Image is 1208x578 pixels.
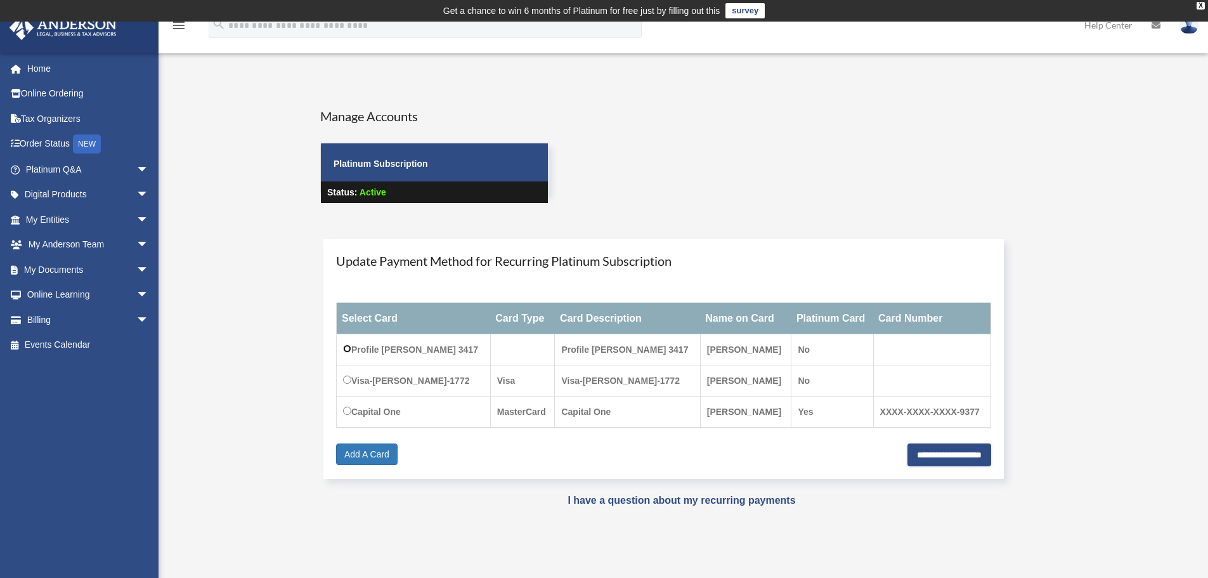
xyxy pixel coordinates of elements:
[9,332,168,358] a: Events Calendar
[171,22,186,33] a: menu
[9,131,168,157] a: Order StatusNEW
[700,303,791,334] th: Name on Card
[9,207,168,232] a: My Entitiesarrow_drop_down
[327,187,357,197] strong: Status:
[334,159,428,169] strong: Platinum Subscription
[136,307,162,333] span: arrow_drop_down
[6,15,120,40] img: Anderson Advisors Platinum Portal
[490,365,555,396] td: Visa
[700,365,791,396] td: [PERSON_NAME]
[9,307,168,332] a: Billingarrow_drop_down
[725,3,765,18] a: survey
[136,207,162,233] span: arrow_drop_down
[320,107,549,125] h4: Manage Accounts
[9,232,168,258] a: My Anderson Teamarrow_drop_down
[337,303,491,334] th: Select Card
[337,365,491,396] td: Visa-[PERSON_NAME]-1772
[136,182,162,208] span: arrow_drop_down
[136,282,162,308] span: arrow_drop_down
[136,232,162,258] span: arrow_drop_down
[9,182,168,207] a: Digital Productsarrow_drop_down
[337,396,491,428] td: Capital One
[555,365,700,396] td: Visa-[PERSON_NAME]-1772
[9,157,168,182] a: Platinum Q&Aarrow_drop_down
[443,3,720,18] div: Get a chance to win 6 months of Platinum for free just by filling out this
[136,157,162,183] span: arrow_drop_down
[791,396,873,428] td: Yes
[791,365,873,396] td: No
[336,443,398,465] a: Add A Card
[568,495,795,506] a: I have a question about my recurring payments
[9,81,168,107] a: Online Ordering
[791,303,873,334] th: Platinum Card
[73,135,101,154] div: NEW
[873,396,990,428] td: XXXX-XXXX-XXXX-9377
[9,56,168,81] a: Home
[212,17,226,31] i: search
[9,106,168,131] a: Tax Organizers
[555,334,700,365] td: Profile [PERSON_NAME] 3417
[1179,16,1198,34] img: User Pic
[336,252,991,270] h4: Update Payment Method for Recurring Platinum Subscription
[136,257,162,283] span: arrow_drop_down
[791,334,873,365] td: No
[337,334,491,365] td: Profile [PERSON_NAME] 3417
[360,187,386,197] span: Active
[171,18,186,33] i: menu
[555,396,700,428] td: Capital One
[490,303,555,334] th: Card Type
[700,396,791,428] td: [PERSON_NAME]
[490,396,555,428] td: MasterCard
[9,257,168,282] a: My Documentsarrow_drop_down
[9,282,168,308] a: Online Learningarrow_drop_down
[873,303,990,334] th: Card Number
[700,334,791,365] td: [PERSON_NAME]
[555,303,700,334] th: Card Description
[1197,2,1205,10] div: close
